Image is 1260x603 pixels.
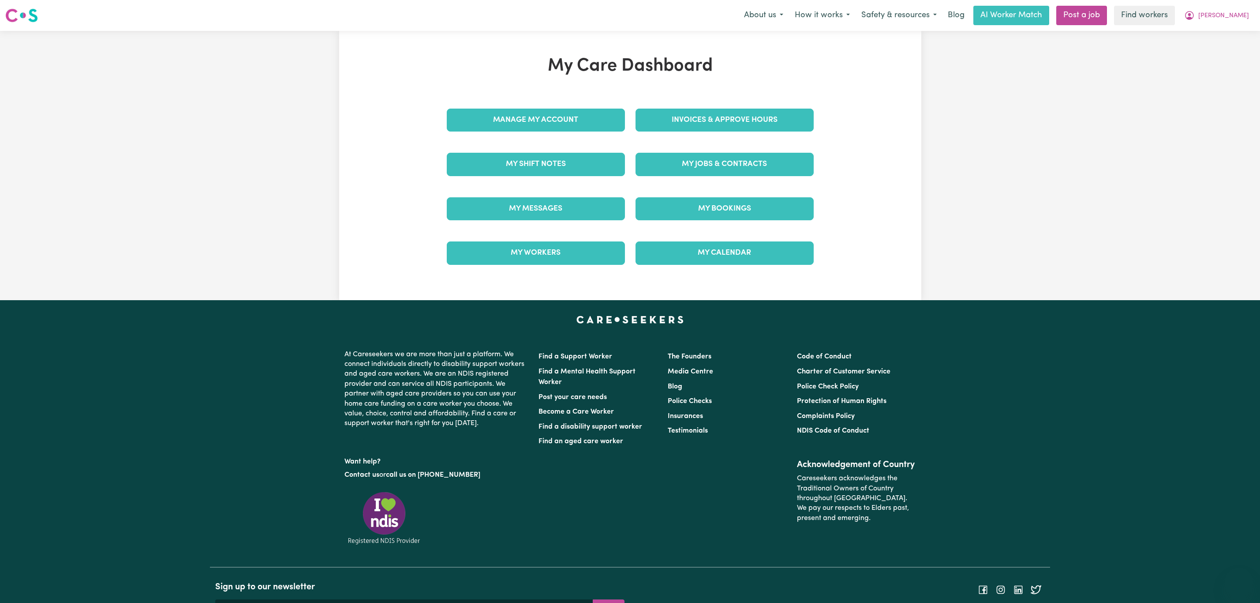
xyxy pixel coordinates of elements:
[538,368,636,386] a: Find a Mental Health Support Worker
[995,586,1006,593] a: Follow Careseekers on Instagram
[738,6,789,25] button: About us
[344,471,379,479] a: Contact us
[447,109,625,132] a: Manage My Account
[447,241,625,264] a: My Workers
[668,383,682,390] a: Blog
[538,408,614,415] a: Become a Care Worker
[447,153,625,176] a: My Shift Notes
[797,353,852,360] a: Code of Conduct
[668,413,703,420] a: Insurances
[447,197,625,220] a: My Messages
[797,427,869,434] a: NDIS Code of Conduct
[538,438,623,445] a: Find an aged care worker
[668,398,712,405] a: Police Checks
[797,413,855,420] a: Complaints Policy
[942,6,970,25] a: Blog
[668,427,708,434] a: Testimonials
[344,490,424,546] img: Registered NDIS provider
[636,153,814,176] a: My Jobs & Contracts
[344,453,528,467] p: Want help?
[5,8,38,23] img: Careseekers logo
[797,398,886,405] a: Protection of Human Rights
[215,582,624,592] h2: Sign up to our newsletter
[978,586,988,593] a: Follow Careseekers on Facebook
[797,368,890,375] a: Charter of Customer Service
[668,353,711,360] a: The Founders
[1056,6,1107,25] a: Post a job
[576,316,684,323] a: Careseekers home page
[1031,586,1041,593] a: Follow Careseekers on Twitter
[636,197,814,220] a: My Bookings
[1178,6,1255,25] button: My Account
[789,6,856,25] button: How it works
[668,368,713,375] a: Media Centre
[441,56,819,77] h1: My Care Dashboard
[538,353,612,360] a: Find a Support Worker
[538,394,607,401] a: Post your care needs
[344,467,528,483] p: or
[973,6,1049,25] a: AI Worker Match
[797,470,916,527] p: Careseekers acknowledges the Traditional Owners of Country throughout [GEOGRAPHIC_DATA]. We pay o...
[856,6,942,25] button: Safety & resources
[1114,6,1175,25] a: Find workers
[386,471,480,479] a: call us on [PHONE_NUMBER]
[1225,568,1253,596] iframe: Button to launch messaging window, conversation in progress
[1198,11,1249,21] span: [PERSON_NAME]
[5,5,38,26] a: Careseekers logo
[344,346,528,432] p: At Careseekers we are more than just a platform. We connect individuals directly to disability su...
[797,383,859,390] a: Police Check Policy
[538,423,642,430] a: Find a disability support worker
[1013,586,1024,593] a: Follow Careseekers on LinkedIn
[636,241,814,264] a: My Calendar
[797,460,916,470] h2: Acknowledgement of Country
[636,109,814,132] a: Invoices & Approve Hours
